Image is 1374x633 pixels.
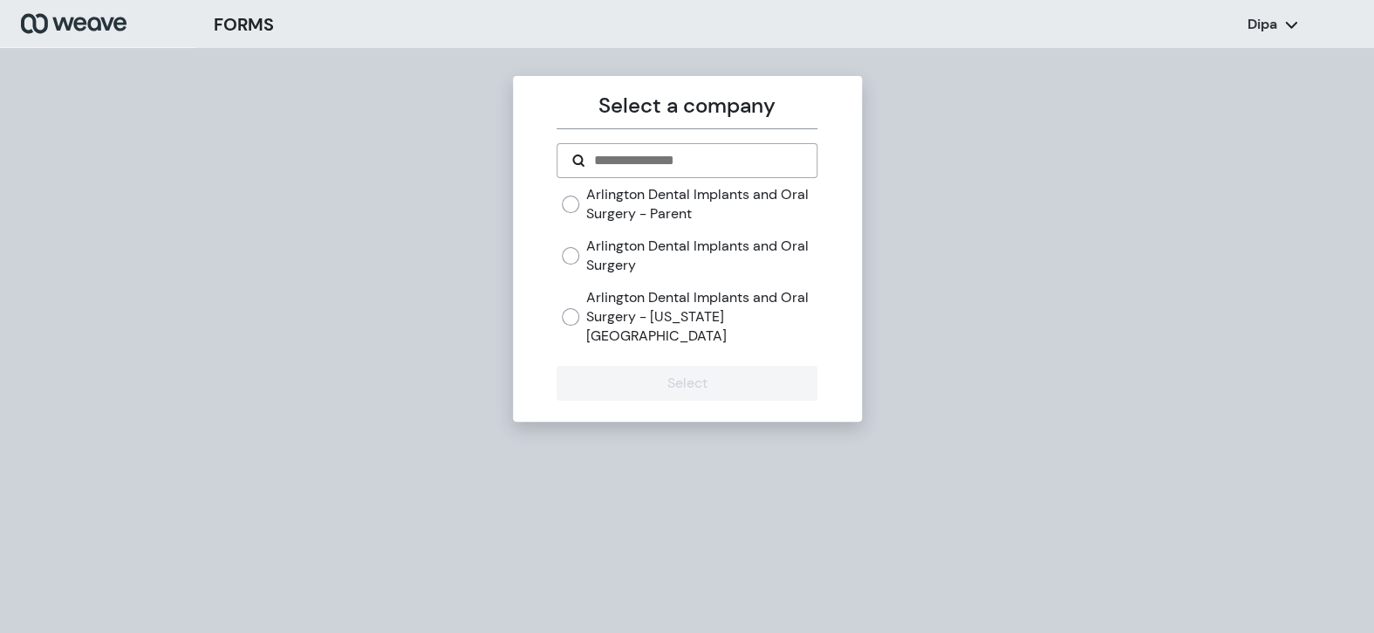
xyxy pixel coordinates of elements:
label: Arlington Dental Implants and Oral Surgery - Parent [586,185,817,223]
button: Select [557,366,817,401]
label: Arlington Dental Implants and Oral Surgery - [US_STATE][GEOGRAPHIC_DATA] [586,288,817,345]
h3: FORMS [214,11,274,38]
p: Dipa [1248,15,1277,34]
p: Select a company [557,90,817,121]
label: Arlington Dental Implants and Oral Surgery [586,237,817,274]
input: Search [592,150,803,171]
